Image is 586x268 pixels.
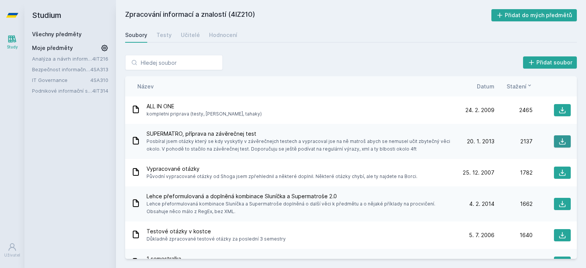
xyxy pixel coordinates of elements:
[2,30,23,54] a: Study
[125,31,147,39] div: Soubory
[494,106,533,114] div: 2465
[146,235,286,243] span: Důkladně zpracované testové otázky za poslední 3 semestry
[146,255,206,263] span: 1 semestralka
[146,228,286,235] span: Testové otázky v kostce
[181,31,200,39] div: Učitelé
[32,87,92,95] a: Podnikové informační systémy
[32,66,90,73] a: Bezpečnost informačních systémů
[146,110,262,118] span: kompletni priprava (testy, [PERSON_NAME], tahaky)
[463,169,494,177] span: 25. 12. 2007
[92,56,108,62] a: 4IT216
[494,138,533,145] div: 2137
[125,55,223,70] input: Hledej soubor
[137,82,154,90] button: Název
[465,106,494,114] span: 24. 2. 2009
[507,82,526,90] span: Stažení
[92,88,108,94] a: 4IT314
[469,231,494,239] span: 5. 7. 2006
[146,173,417,180] span: Původní vypracované otázky od Shoga jsem zpřehlednil a některé doplnil. Některé otázky chybí, ale...
[90,77,108,83] a: 4SA310
[32,55,92,63] a: Analýza a návrh informačních systémů
[494,231,533,239] div: 1640
[494,200,533,208] div: 1662
[7,44,18,50] div: Study
[146,193,453,200] span: Lehce přeformulovaná a doplněná kombinace Sluníčka a Supermatroše 2.0
[523,56,577,69] button: Přidat soubor
[494,169,533,177] div: 1782
[4,252,20,258] div: Uživatel
[90,66,108,72] a: 4SA313
[209,31,237,39] div: Hodnocení
[181,27,200,43] a: Učitelé
[146,138,453,153] span: Posbíral jsem otázky který se kdy vyskytly v závěrečnejch testech a vypracoval jse na ně matroš a...
[125,27,147,43] a: Soubory
[469,200,494,208] span: 4. 2. 2014
[491,9,577,21] button: Přidat do mých předmětů
[125,9,491,21] h2: Zpracování informací a znalostí (4IZ210)
[156,27,172,43] a: Testy
[507,82,533,90] button: Stažení
[146,103,262,110] span: ALL IN ONE
[146,130,453,138] span: SUPERMATRO, příprava na závěrečnej test
[32,44,73,52] span: Moje předměty
[146,165,417,173] span: Vypracované otázky
[156,31,172,39] div: Testy
[32,31,82,37] a: Všechny předměty
[2,239,23,262] a: Uživatel
[209,27,237,43] a: Hodnocení
[467,138,494,145] span: 20. 1. 2013
[146,200,453,215] span: Lehce přeformulovaná kombinace Sluníčka a Supermatroše doplněná o další věci k předmětu a o nějak...
[32,76,90,84] a: IT Governance
[477,82,494,90] button: Datum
